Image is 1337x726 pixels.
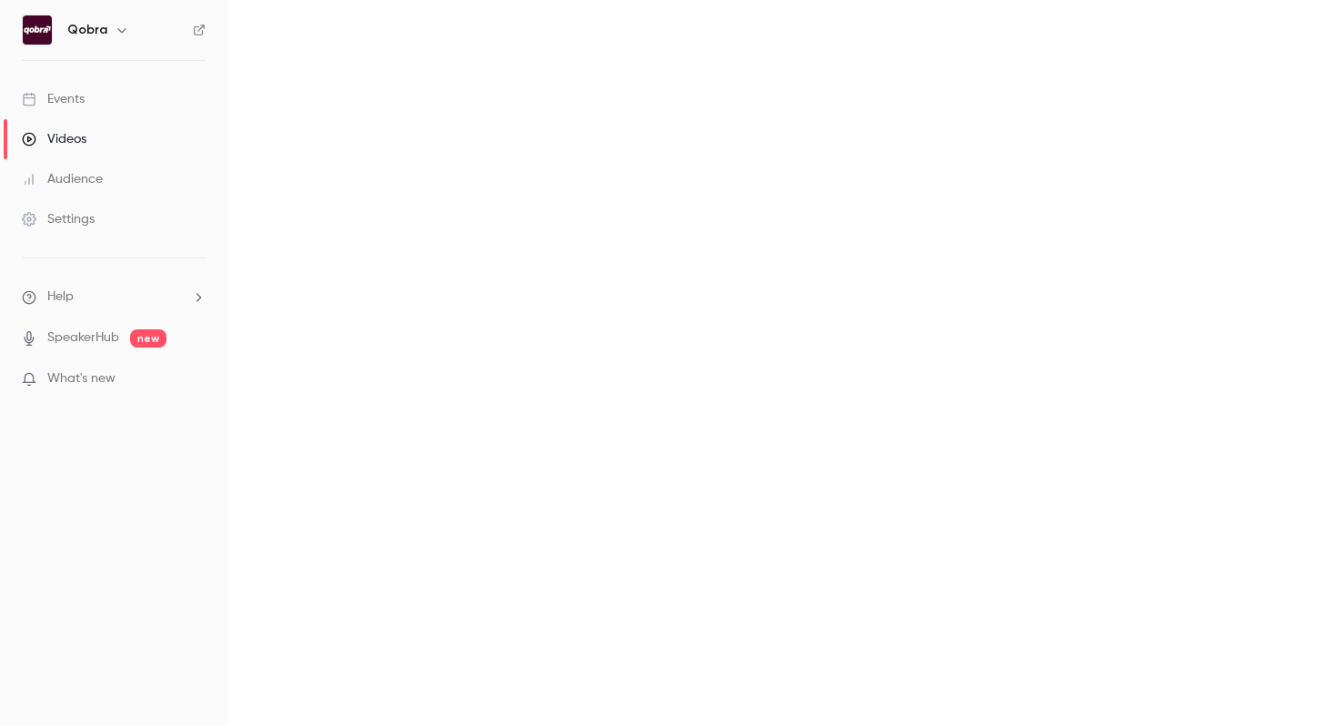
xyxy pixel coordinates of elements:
span: new [130,329,166,348]
div: Videos [22,130,86,148]
div: Events [22,90,85,108]
a: SpeakerHub [47,328,119,348]
span: What's new [47,369,116,388]
li: help-dropdown-opener [22,287,206,307]
div: Settings [22,210,95,228]
h6: Qobra [67,21,107,39]
img: Qobra [23,15,52,45]
span: Help [47,287,74,307]
div: Audience [22,170,103,188]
